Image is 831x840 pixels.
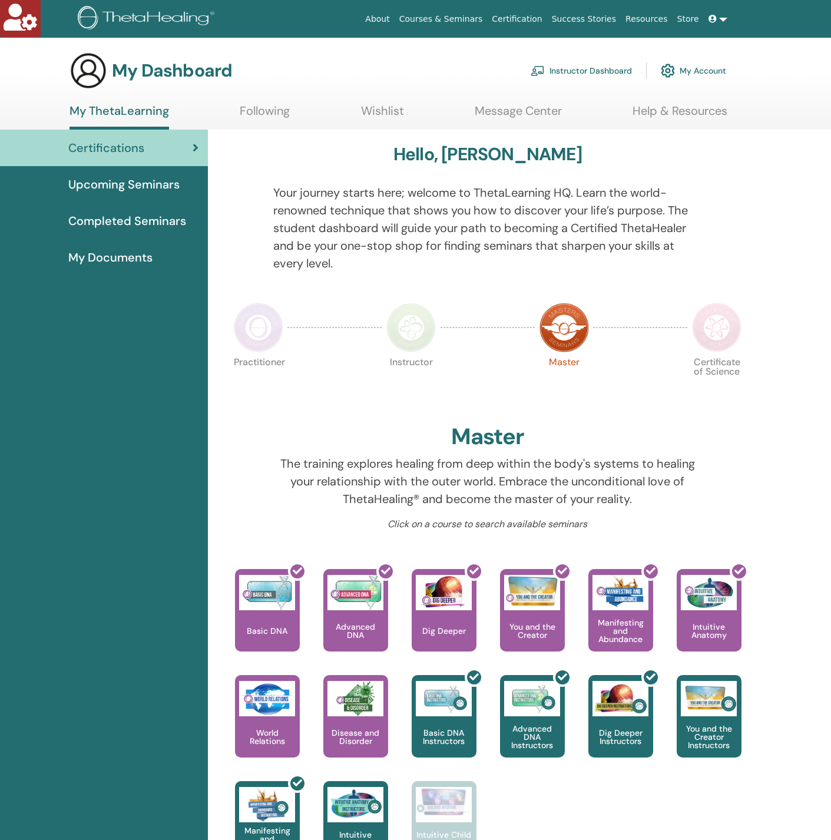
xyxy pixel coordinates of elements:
[592,575,648,610] img: Manifesting and Abundance
[681,575,737,610] img: Intuitive Anatomy
[361,104,404,127] a: Wishlist
[475,104,562,127] a: Message Center
[273,455,701,508] p: The training explores healing from deep within the body's systems to healing your relationship wi...
[239,575,295,610] img: Basic DNA
[487,8,547,30] a: Certification
[504,681,560,716] img: Advanced DNA Instructors
[234,358,283,407] p: Practitioner
[547,8,621,30] a: Success Stories
[327,787,383,822] img: Intuitive Anatomy Instructors
[416,787,472,816] img: Intuitive Child In Me Instructors
[395,8,488,30] a: Courses & Seminars
[323,675,388,781] a: Disease and Disorder Disease and Disorder
[393,144,582,165] h3: Hello, [PERSON_NAME]
[273,184,701,272] p: Your journey starts here; welcome to ThetaLearning HQ. Learn the world-renowned technique that sh...
[68,212,186,230] span: Completed Seminars
[327,681,383,716] img: Disease and Disorder
[633,104,727,127] a: Help & Resources
[588,729,653,745] p: Dig Deeper Instructors
[418,627,471,635] p: Dig Deeper
[677,569,741,675] a: Intuitive Anatomy Intuitive Anatomy
[692,358,741,407] p: Certificate of Science
[360,8,394,30] a: About
[416,681,472,716] img: Basic DNA Instructors
[539,358,589,407] p: Master
[673,8,704,30] a: Store
[239,787,295,822] img: Manifesting and Abundance Instructors
[416,575,472,610] img: Dig Deeper
[68,176,180,193] span: Upcoming Seminars
[240,104,290,127] a: Following
[234,303,283,352] img: Practitioner
[531,58,632,84] a: Instructor Dashboard
[112,60,232,81] h3: My Dashboard
[273,517,701,531] p: Click on a course to search available seminars
[692,303,741,352] img: Certificate of Science
[677,725,741,749] p: You and the Creator Instructors
[500,675,565,781] a: Advanced DNA Instructors Advanced DNA Instructors
[661,58,726,84] a: My Account
[531,65,545,76] img: chalkboard-teacher.svg
[239,681,295,716] img: World Relations
[500,623,565,639] p: You and the Creator
[235,569,300,675] a: Basic DNA Basic DNA
[69,52,107,90] img: generic-user-icon.jpg
[504,575,560,607] img: You and the Creator
[539,303,589,352] img: Master
[68,249,153,266] span: My Documents
[677,675,741,781] a: You and the Creator Instructors You and the Creator Instructors
[235,675,300,781] a: World Relations World Relations
[323,729,388,745] p: Disease and Disorder
[500,725,565,749] p: Advanced DNA Instructors
[677,623,741,639] p: Intuitive Anatomy
[412,569,476,675] a: Dig Deeper Dig Deeper
[68,139,144,157] span: Certifications
[323,569,388,675] a: Advanced DNA Advanced DNA
[621,8,673,30] a: Resources
[69,104,169,130] a: My ThetaLearning
[323,623,388,639] p: Advanced DNA
[588,675,653,781] a: Dig Deeper Instructors Dig Deeper Instructors
[386,303,436,352] img: Instructor
[327,575,383,610] img: Advanced DNA
[412,675,476,781] a: Basic DNA Instructors Basic DNA Instructors
[412,729,476,745] p: Basic DNA Instructors
[661,61,675,81] img: cog.svg
[592,681,648,716] img: Dig Deeper Instructors
[451,424,524,451] h2: Master
[681,681,737,716] img: You and the Creator Instructors
[500,569,565,675] a: You and the Creator You and the Creator
[386,358,436,407] p: Instructor
[235,729,300,745] p: World Relations
[588,619,653,643] p: Manifesting and Abundance
[588,569,653,675] a: Manifesting and Abundance Manifesting and Abundance
[78,6,218,32] img: logo.png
